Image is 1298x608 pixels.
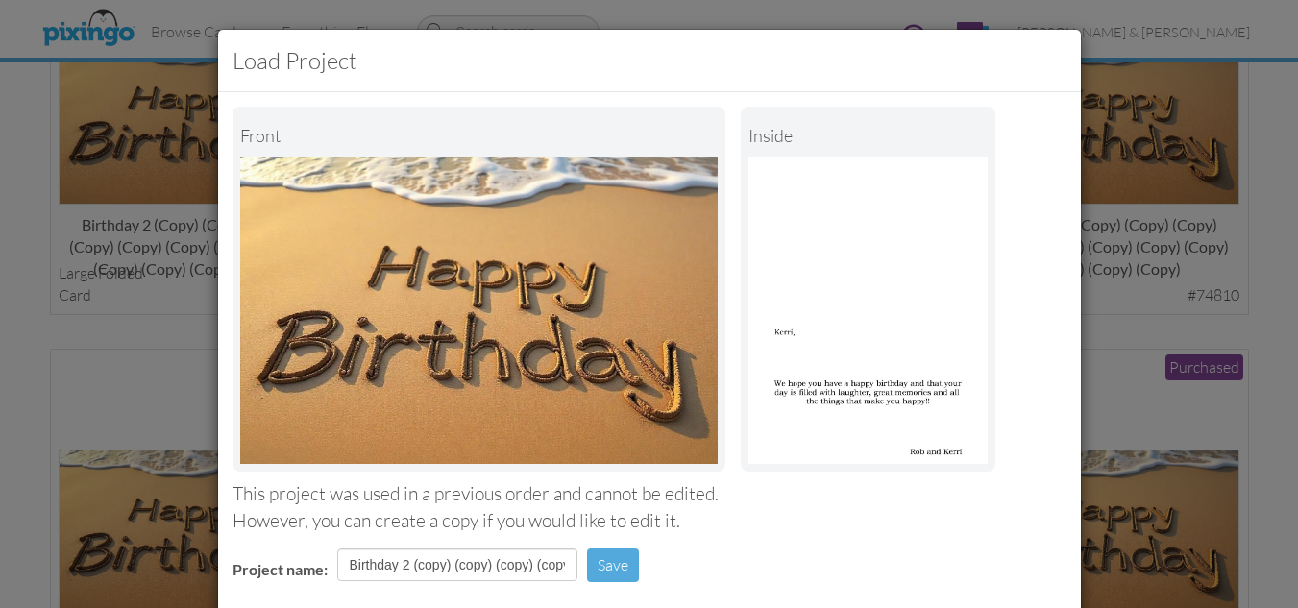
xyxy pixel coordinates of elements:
img: Portrait Image [748,157,988,464]
div: Front [240,114,719,157]
div: However, you can create a copy if you would like to edit it. [233,508,1066,534]
label: Project name: [233,559,328,581]
img: Landscape Image [240,157,719,464]
iframe: Chat [1297,607,1298,608]
div: This project was used in a previous order and cannot be edited. [233,481,1066,507]
button: Save [587,548,639,582]
h3: Load Project [233,44,1066,77]
div: inside [748,114,988,157]
input: Enter project name [337,548,577,581]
